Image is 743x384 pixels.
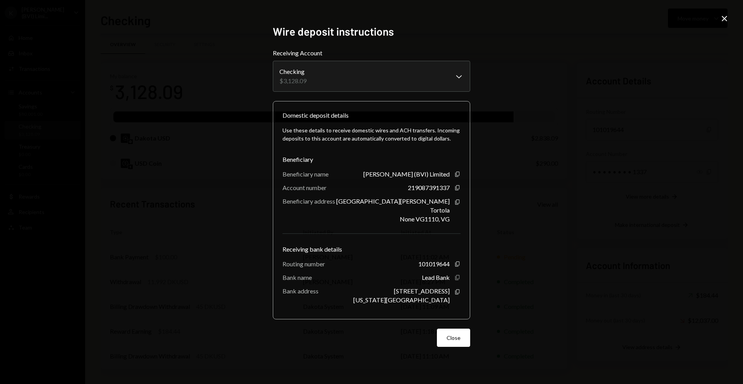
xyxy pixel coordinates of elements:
div: Beneficiary [282,155,461,164]
div: [GEOGRAPHIC_DATA][PERSON_NAME] [336,197,450,205]
div: [PERSON_NAME] (BVI) Limited [363,170,450,178]
button: Receiving Account [273,61,470,92]
h2: Wire deposit instructions [273,24,470,39]
div: 101019644 [418,260,450,267]
button: Close [437,329,470,347]
div: Account number [282,184,327,191]
div: [STREET_ADDRESS] [394,287,450,295]
div: Use these details to receive domestic wires and ACH transfers. Incoming deposits to this account ... [282,126,461,142]
div: Bank address [282,287,318,295]
label: Receiving Account [273,48,470,58]
div: Lead Bank [422,274,450,281]
div: Bank name [282,274,312,281]
div: Domestic deposit details [282,111,349,120]
div: Tortola [430,206,450,214]
div: [US_STATE][GEOGRAPHIC_DATA] [353,296,450,303]
div: 219087391337 [408,184,450,191]
div: Receiving bank details [282,245,461,254]
div: Beneficiary address [282,197,335,205]
div: Beneficiary name [282,170,329,178]
div: None VG1110, VG [400,215,450,223]
div: Routing number [282,260,325,267]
